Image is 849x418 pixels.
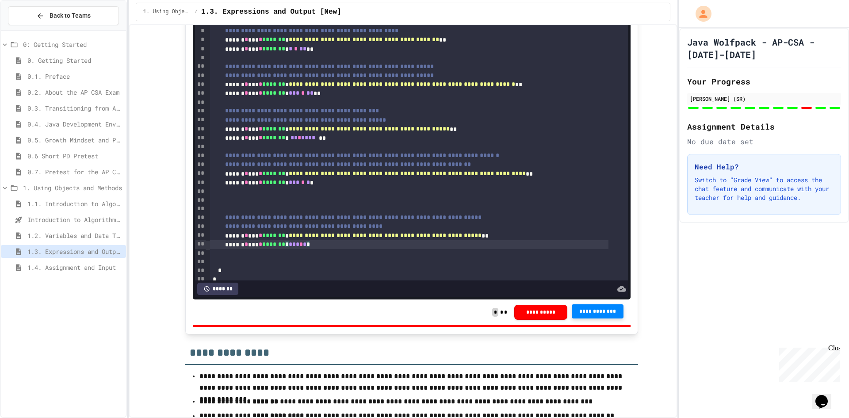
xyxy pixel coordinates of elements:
p: Switch to "Grade View" to access the chat feature and communicate with your teacher for help and ... [695,176,834,202]
span: 1.4. Assignment and Input [27,263,122,272]
span: 0.6 Short PD Pretest [27,151,122,161]
span: 0.2. About the AP CSA Exam [27,88,122,97]
iframe: chat widget [812,383,840,409]
span: 0. Getting Started [27,56,122,65]
span: 1. Using Objects and Methods [23,183,122,192]
div: [PERSON_NAME] (SR) [690,95,838,103]
h3: Need Help? [695,161,834,172]
div: My Account [686,4,714,24]
iframe: chat widget [776,344,840,382]
div: Chat with us now!Close [4,4,61,56]
span: 1.1. Introduction to Algorithms, Programming, and Compilers [27,199,122,208]
span: 1.2. Variables and Data Types [27,231,122,240]
span: 0.7. Pretest for the AP CSA Exam [27,167,122,176]
span: 0: Getting Started [23,40,122,49]
span: 0.4. Java Development Environments [27,119,122,129]
h2: Your Progress [687,75,841,88]
span: Introduction to Algorithms, Programming, and Compilers [27,215,122,224]
button: Back to Teams [8,6,119,25]
div: No due date set [687,136,841,147]
span: Back to Teams [50,11,91,20]
span: 0.3. Transitioning from AP CSP to AP CSA [27,104,122,113]
span: 0.5. Growth Mindset and Pair Programming [27,135,122,145]
span: 1. Using Objects and Methods [143,8,191,15]
h1: Java Wolfpack - AP-CSA - [DATE]-[DATE] [687,36,841,61]
span: / [195,8,198,15]
span: 1.3. Expressions and Output [New] [201,7,341,17]
span: 1.3. Expressions and Output [New] [27,247,122,256]
h2: Assignment Details [687,120,841,133]
span: 0.1. Preface [27,72,122,81]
